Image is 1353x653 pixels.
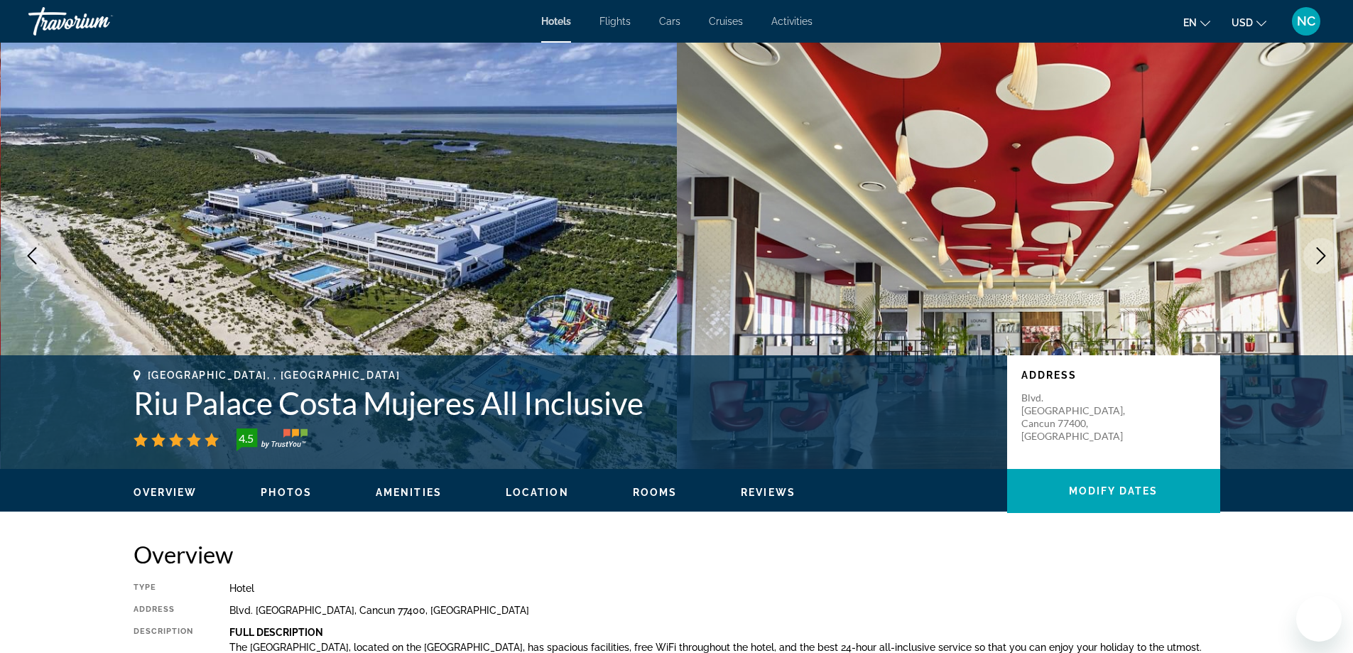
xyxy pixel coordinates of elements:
[28,3,170,40] a: Travorium
[1183,17,1197,28] span: en
[741,486,795,499] button: Reviews
[1183,12,1210,33] button: Change language
[229,627,323,638] b: Full Description
[1021,369,1206,381] p: Address
[659,16,680,27] a: Cars
[599,16,631,27] a: Flights
[506,486,569,499] button: Location
[134,384,993,421] h1: Riu Palace Costa Mujeres All Inclusive
[134,540,1220,568] h2: Overview
[1021,392,1135,443] p: Blvd. [GEOGRAPHIC_DATA], Cancun 77400, [GEOGRAPHIC_DATA]
[771,16,813,27] a: Activities
[229,605,1220,616] div: Blvd. [GEOGRAPHIC_DATA], Cancun 77400, [GEOGRAPHIC_DATA]
[1303,238,1339,274] button: Next image
[709,16,743,27] a: Cruises
[1232,17,1253,28] span: USD
[237,428,308,451] img: TrustYou guest rating badge
[376,486,442,499] button: Amenities
[261,486,312,499] button: Photos
[1296,596,1342,642] iframe: Button to launch messaging window
[1297,14,1315,28] span: NC
[1288,6,1325,36] button: User Menu
[1069,485,1158,497] span: Modify Dates
[134,605,194,616] div: Address
[1232,12,1266,33] button: Change currency
[148,369,401,381] span: [GEOGRAPHIC_DATA], , [GEOGRAPHIC_DATA]
[541,16,571,27] a: Hotels
[134,486,197,499] button: Overview
[1007,469,1220,513] button: Modify Dates
[14,238,50,274] button: Previous image
[229,583,1220,594] div: Hotel
[633,486,678,499] button: Rooms
[232,430,261,447] div: 4.5
[134,583,194,594] div: Type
